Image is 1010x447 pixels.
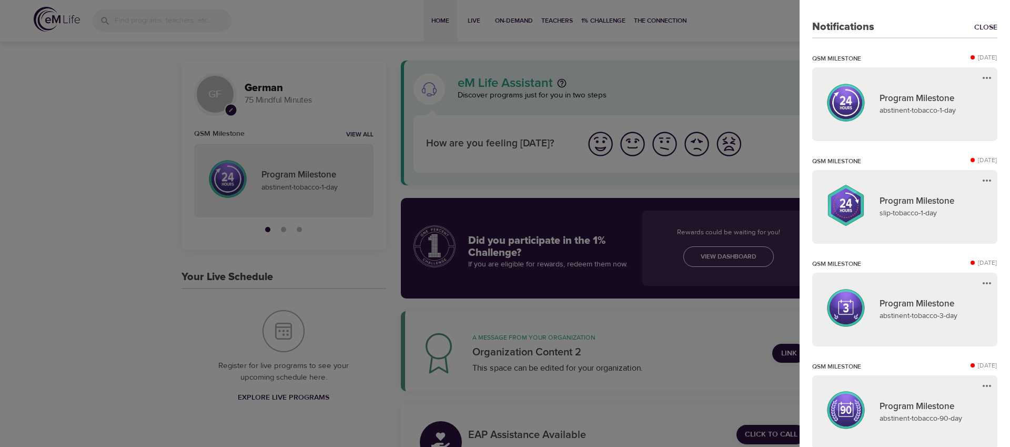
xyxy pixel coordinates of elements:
[825,184,867,226] img: 24hr_Relaps.png
[812,21,874,33] h3: Notifications
[978,53,997,62] p: [DATE]
[979,378,995,394] button: more
[825,389,867,431] img: 90_Days_Quit.png
[880,413,985,424] p: abstinent-tobacco-90-day
[880,208,985,219] p: slip-tobacco-1-day
[880,195,985,208] p: Program Milestone
[880,92,985,106] p: Program Milestone
[880,311,985,322] p: abstinent-tobacco-3-day
[979,275,995,291] button: more
[978,155,997,165] p: [DATE]
[979,173,995,188] button: more
[812,362,861,371] p: QSM Milestone
[979,70,995,86] button: more
[812,54,861,63] p: QSM Milestone
[978,361,997,370] p: [DATE]
[880,400,985,414] p: Program Milestone
[825,287,867,329] img: 3_Days_Quit.png
[978,258,997,267] p: [DATE]
[812,156,861,166] p: QSM Milestone
[825,82,867,124] img: 24hr_Quit.png
[880,105,985,116] p: abstinent-tobacco-1-day
[812,259,861,269] p: QSM Milestone
[974,22,997,33] a: Close
[880,297,985,311] p: Program Milestone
